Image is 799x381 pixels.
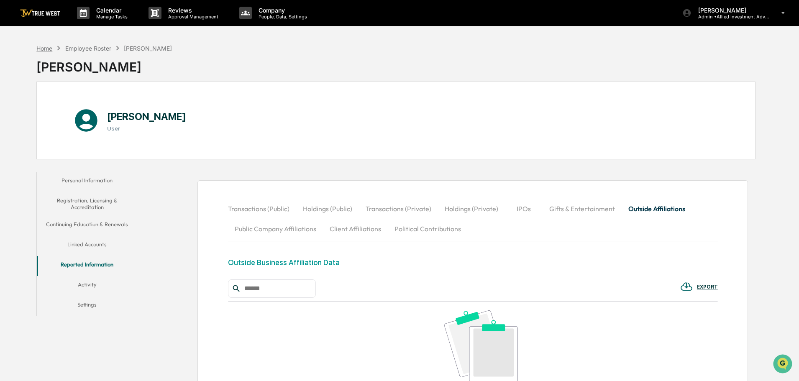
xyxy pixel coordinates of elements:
[388,219,468,239] button: Political Contributions
[161,14,223,20] p: Approval Management
[8,106,22,119] img: Tammy Steffen
[691,7,769,14] p: [PERSON_NAME]
[37,256,137,276] button: Reported Information
[107,110,186,123] h1: [PERSON_NAME]
[8,64,23,79] img: 1746055101610-c473b297-6a78-478c-a979-82029cc54cd1
[36,45,52,52] div: Home
[26,114,68,120] span: [PERSON_NAME]
[38,72,115,79] div: We're available if you need us!
[83,207,101,214] span: Pylon
[74,114,91,120] span: [DATE]
[69,136,72,143] span: •
[130,91,152,101] button: See all
[8,128,22,142] img: Tammy Steffen
[228,199,296,219] button: Transactions (Public)
[74,136,91,143] span: [DATE]
[26,136,68,143] span: [PERSON_NAME]
[107,125,186,132] h3: User
[8,18,152,31] p: How can we help?
[228,258,340,267] div: Outside Business Affiliation Data
[90,7,132,14] p: Calendar
[20,9,60,17] img: logo
[69,171,104,179] span: Attestations
[8,172,15,179] div: 🖐️
[438,199,505,219] button: Holdings (Private)
[543,199,622,219] button: Gifts & Entertainment
[37,296,137,316] button: Settings
[142,66,152,77] button: Start new chat
[228,199,718,239] div: secondary tabs example
[772,353,795,376] iframe: Open customer support
[359,199,438,219] button: Transactions (Private)
[37,216,137,236] button: Continuing Education & Renewals
[228,219,323,239] button: Public Company Affiliations
[59,207,101,214] a: Powered byPylon
[17,171,54,179] span: Preclearance
[5,184,56,199] a: 🔎Data Lookup
[37,276,137,296] button: Activity
[57,168,107,183] a: 🗄️Attestations
[691,14,769,20] p: Admin • Allied Investment Advisors
[69,114,72,120] span: •
[65,45,111,52] div: Employee Roster
[622,199,692,219] button: Outside Affiliations
[18,64,33,79] img: 8933085812038_c878075ebb4cc5468115_72.jpg
[161,7,223,14] p: Reviews
[252,14,311,20] p: People, Data, Settings
[37,172,137,316] div: secondary tabs example
[124,45,172,52] div: [PERSON_NAME]
[8,93,56,100] div: Past conversations
[680,280,693,293] img: EXPORT
[37,236,137,256] button: Linked Accounts
[38,64,137,72] div: Start new chat
[296,199,359,219] button: Holdings (Public)
[36,53,172,74] div: [PERSON_NAME]
[37,172,137,192] button: Personal Information
[697,284,718,290] div: EXPORT
[37,192,137,216] button: Registration, Licensing & Accreditation
[5,168,57,183] a: 🖐️Preclearance
[90,14,132,20] p: Manage Tasks
[17,187,53,195] span: Data Lookup
[505,199,543,219] button: IPOs
[8,188,15,194] div: 🔎
[252,7,311,14] p: Company
[61,172,67,179] div: 🗄️
[323,219,388,239] button: Client Affiliations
